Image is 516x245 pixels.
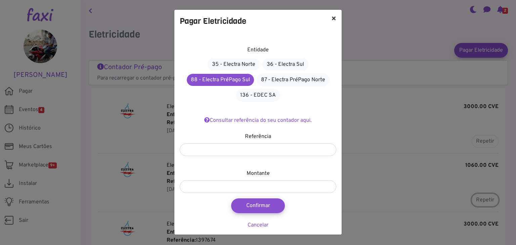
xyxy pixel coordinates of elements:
[248,222,268,229] a: Cancelar
[231,198,285,213] button: Confirmar
[187,74,254,86] a: 88 - Electra PréPago Sul
[245,133,271,141] label: Referência
[236,89,280,102] a: 136 - EDEC SA
[204,117,312,124] a: Consultar referência do seu contador aqui.
[262,58,308,71] a: 36 - Electra Sul
[180,15,246,27] h4: Pagar Eletricidade
[247,169,270,178] label: Montante
[326,10,342,29] button: ×
[247,46,269,54] label: Entidade
[208,58,260,71] a: 35 - Electra Norte
[257,73,330,86] a: 87 - Electra PréPago Norte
